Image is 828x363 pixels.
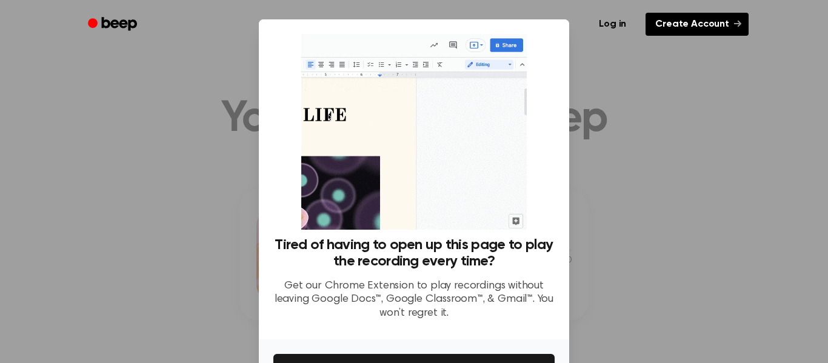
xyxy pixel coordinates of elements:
[646,13,749,36] a: Create Account
[79,13,148,36] a: Beep
[587,10,638,38] a: Log in
[301,34,526,230] img: Beep extension in action
[273,237,555,270] h3: Tired of having to open up this page to play the recording every time?
[273,279,555,321] p: Get our Chrome Extension to play recordings without leaving Google Docs™, Google Classroom™, & Gm...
